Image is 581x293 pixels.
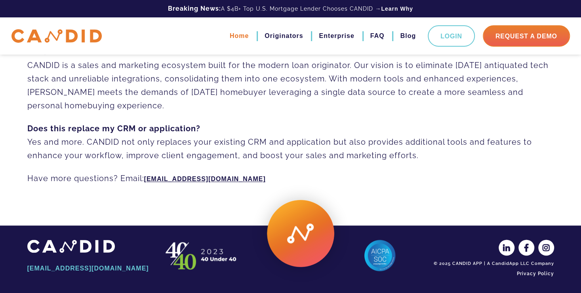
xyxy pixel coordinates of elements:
p: Have more questions? Email: [27,172,554,186]
a: Learn Why [381,5,413,13]
a: Login [428,25,475,47]
p: CANDID is a sales and marketing ecosystem built for the modern loan originator. Our vision is to ... [27,45,554,112]
a: Request A Demo [483,25,570,47]
a: Blog [400,29,416,43]
img: CANDID APP [11,29,102,43]
a: FAQ [370,29,385,43]
a: [EMAIL_ADDRESS][DOMAIN_NAME] [144,176,266,182]
a: [EMAIL_ADDRESS][DOMAIN_NAME] [27,261,150,275]
a: Home [230,29,249,43]
a: Enterprise [319,29,354,43]
img: CANDID APP [27,240,115,253]
div: © 2025 CANDID APP | A CandidApp LLC Company [431,260,554,267]
a: Privacy Policy [431,267,554,280]
p: Yes and more. CANDID not only replaces your existing CRM and application but also provides additi... [27,122,554,162]
img: AICPA SOC 2 [364,240,396,271]
a: Originators [265,29,303,43]
img: CANDID APP [162,240,241,271]
strong: Does this replace my CRM or application? [27,124,200,133]
b: Breaking News: [168,5,221,12]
